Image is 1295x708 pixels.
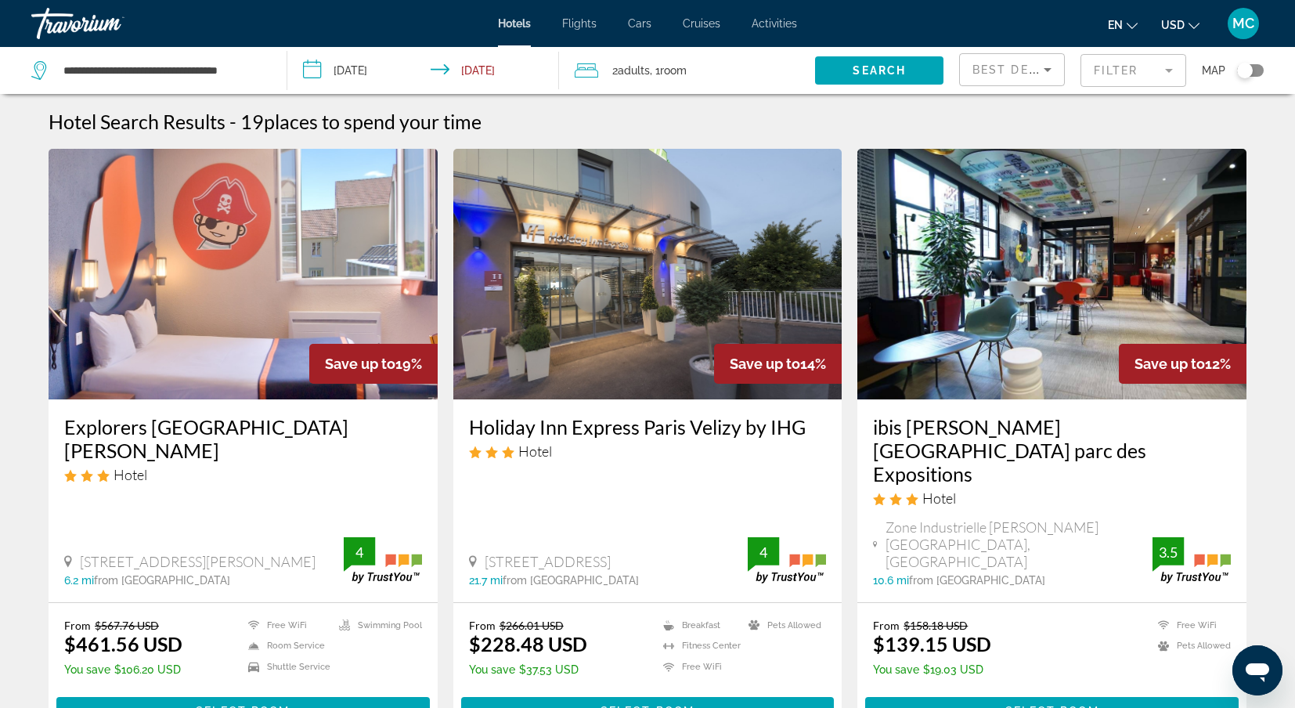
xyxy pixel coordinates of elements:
[1119,344,1246,384] div: 12%
[1225,63,1264,78] button: Toggle map
[453,149,842,399] img: Hotel image
[562,17,597,30] a: Flights
[1153,543,1184,562] div: 3.5
[748,537,826,583] img: trustyou-badge.svg
[886,518,1153,570] span: Zone Industrielle [PERSON_NAME][GEOGRAPHIC_DATA], [GEOGRAPHIC_DATA]
[64,632,182,656] ins: $461.56 USD
[240,619,331,632] li: Free WiFi
[612,60,650,81] span: 2
[873,632,991,656] ins: $139.15 USD
[650,60,687,81] span: , 1
[469,663,587,676] p: $37.53 USD
[741,619,826,632] li: Pets Allowed
[518,442,552,460] span: Hotel
[485,553,611,570] span: [STREET_ADDRESS]
[49,149,438,399] img: Hotel image
[95,619,159,632] del: $567.76 USD
[31,3,188,44] a: Travorium
[114,466,147,483] span: Hotel
[331,619,422,632] li: Swimming Pool
[503,574,639,587] span: from [GEOGRAPHIC_DATA]
[240,660,331,674] li: Shuttle Service
[1161,13,1199,36] button: Change currency
[815,56,943,85] button: Search
[64,663,110,676] span: You save
[1232,16,1254,31] span: MC
[748,543,779,562] div: 4
[1153,537,1231,583] img: trustyou-badge.svg
[853,64,906,77] span: Search
[469,619,496,632] span: From
[500,619,564,632] del: $266.01 USD
[240,640,331,653] li: Room Service
[1108,13,1138,36] button: Change language
[873,619,900,632] span: From
[344,537,422,583] img: trustyou-badge.svg
[618,64,650,77] span: Adults
[972,60,1052,79] mat-select: Sort by
[909,574,1045,587] span: from [GEOGRAPHIC_DATA]
[1232,645,1282,695] iframe: Bouton de lancement de la fenêtre de messagerie
[325,356,395,372] span: Save up to
[287,47,559,94] button: Check-in date: Sep 12, 2025 Check-out date: Sep 14, 2025
[469,663,515,676] span: You save
[1202,60,1225,81] span: Map
[80,553,316,570] span: [STREET_ADDRESS][PERSON_NAME]
[873,489,1231,507] div: 3 star Hotel
[1150,640,1231,653] li: Pets Allowed
[1108,19,1123,31] span: en
[64,415,422,462] a: Explorers [GEOGRAPHIC_DATA][PERSON_NAME]
[683,17,720,30] a: Cruises
[714,344,842,384] div: 14%
[730,356,800,372] span: Save up to
[922,489,956,507] span: Hotel
[498,17,531,30] a: Hotels
[873,663,991,676] p: $19.03 USD
[94,574,230,587] span: from [GEOGRAPHIC_DATA]
[1080,53,1186,88] button: Filter
[344,543,375,562] div: 4
[469,442,827,460] div: 3 star Hotel
[469,415,827,439] a: Holiday Inn Express Paris Velizy by IHG
[660,64,687,77] span: Room
[752,17,797,30] a: Activities
[64,574,94,587] span: 6.2 mi
[469,574,503,587] span: 21.7 mi
[1134,356,1205,372] span: Save up to
[1161,19,1185,31] span: USD
[655,640,741,653] li: Fitness Center
[655,619,741,632] li: Breakfast
[49,110,225,133] h1: Hotel Search Results
[655,660,741,674] li: Free WiFi
[64,663,182,676] p: $106.20 USD
[264,110,482,133] span: places to spend your time
[64,619,91,632] span: From
[559,47,815,94] button: Travelers: 2 adults, 0 children
[229,110,236,133] span: -
[873,415,1231,486] a: ibis [PERSON_NAME][GEOGRAPHIC_DATA] parc des Expositions
[873,574,909,587] span: 10.6 mi
[309,344,438,384] div: 19%
[972,63,1054,76] span: Best Deals
[904,619,968,632] del: $158.18 USD
[469,632,587,656] ins: $228.48 USD
[628,17,651,30] a: Cars
[1150,619,1231,632] li: Free WiFi
[857,149,1246,399] img: Hotel image
[64,466,422,483] div: 3 star Hotel
[240,110,482,133] h2: 19
[873,663,919,676] span: You save
[1223,7,1264,40] button: User Menu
